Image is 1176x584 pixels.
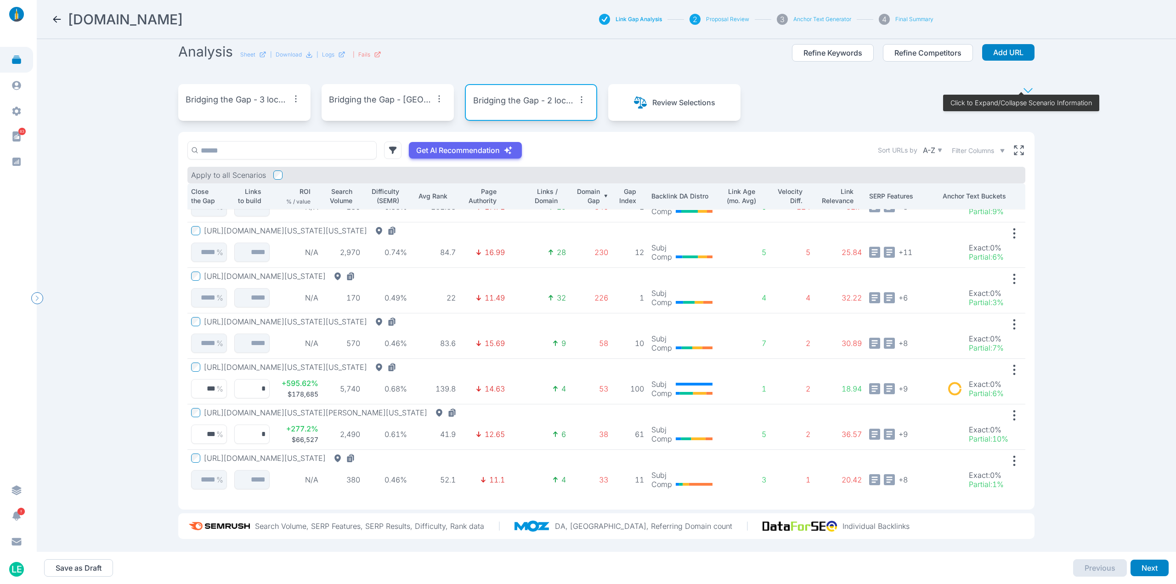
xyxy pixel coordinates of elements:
[774,384,810,393] p: 2
[277,248,319,257] p: N/A
[899,429,908,439] span: + 9
[557,293,566,302] p: 32
[616,293,644,302] p: 1
[326,339,360,348] p: 570
[191,187,219,205] p: Close the Gap
[573,430,608,439] p: 38
[952,146,1005,155] button: Filter Columns
[485,430,505,439] p: 12.65
[651,389,672,398] p: Comp
[651,425,672,434] p: Subj
[326,187,352,205] p: Search Volume
[899,383,908,393] span: + 9
[651,480,672,489] p: Comp
[651,471,672,480] p: Subj
[358,51,370,58] p: Fails
[186,517,255,535] img: semrush_logo.573af308.png
[573,475,608,484] p: 33
[204,408,460,417] button: [URL][DOMAIN_NAME][US_STATE][PERSON_NAME][US_STATE]
[651,192,718,201] p: Backlink DA Distro
[969,298,1004,307] p: Partial : 3%
[485,293,505,302] p: 11.49
[276,51,302,58] p: Download
[651,343,672,352] p: Comp
[763,521,842,532] img: data_for_seo_logo.e5120ddb.png
[282,379,318,388] p: + 595.62 %
[216,339,223,348] p: %
[969,243,1004,252] p: Exact : 0%
[216,248,223,257] p: %
[367,248,407,257] p: 0.74%
[204,363,400,372] button: [URL][DOMAIN_NAME][US_STATE][US_STATE]
[240,51,255,58] p: Sheet
[414,192,447,201] p: Avg Rank
[869,192,935,201] p: SERP Features
[969,380,1004,389] p: Exact : 0%
[818,187,854,205] p: Link Relevance
[921,144,944,157] button: A-Z
[573,384,608,393] p: 53
[943,192,1022,201] p: Anchor Text Buckets
[367,187,399,205] p: Difficulty (SEMR)
[725,475,767,484] p: 3
[616,16,662,23] button: Link Gap Analysis
[895,16,933,23] button: Final Summary
[651,243,672,252] p: Subj
[652,98,715,107] p: Review Selections
[725,430,767,439] p: 5
[616,384,644,393] p: 100
[489,475,505,484] p: 11.1
[277,475,319,484] p: N/A
[353,51,381,58] div: |
[969,434,1008,443] p: Partial : 10%
[616,187,636,205] p: Gap Index
[326,293,360,302] p: 170
[18,128,26,135] span: 83
[651,298,672,307] p: Comp
[774,248,810,257] p: 5
[326,384,360,393] p: 5,740
[44,559,113,577] button: Save as Draft
[969,343,1004,352] p: Partial : 7%
[191,170,266,180] p: Apply to all Scenarios
[969,425,1008,434] p: Exact : 0%
[216,430,223,439] p: %
[68,11,183,28] h2: RomexPest.com
[818,248,862,257] p: 25.84
[329,93,432,106] p: Bridging the Gap - [GEOGRAPHIC_DATA]
[240,51,272,58] a: Sheet|
[573,187,600,205] p: Domain Gap
[969,289,1004,298] p: Exact : 0%
[774,187,803,205] p: Velocity Diff.
[969,252,1004,261] p: Partial : 6%
[634,96,715,109] button: Review Selections
[616,475,644,484] p: 11
[725,384,767,393] p: 1
[879,14,890,25] div: 4
[774,475,810,484] p: 1
[288,390,318,399] p: $178,685
[793,16,851,23] button: Anchor Text Generator
[317,51,345,58] div: |
[573,293,608,302] p: 226
[616,430,644,439] p: 61
[286,198,311,205] p: % / value
[899,292,908,302] span: + 6
[616,339,644,348] p: 10
[725,248,767,257] p: 5
[774,339,810,348] p: 2
[842,522,910,531] p: Individual Backlinks
[414,248,456,257] p: 84.7
[234,187,262,205] p: Links to build
[651,434,672,443] p: Comp
[969,480,1004,489] p: Partial : 1%
[616,248,644,257] p: 12
[555,522,732,531] p: DA, [GEOGRAPHIC_DATA], Referring Domain count
[277,339,319,348] p: N/A
[322,51,334,58] p: Logs
[367,293,407,302] p: 0.49%
[367,339,407,348] p: 0.46%
[186,93,288,106] p: Bridging the Gap - 3 locales
[774,430,810,439] p: 2
[561,384,566,393] p: 4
